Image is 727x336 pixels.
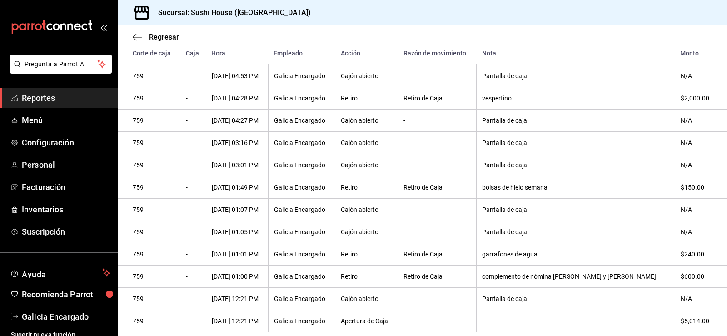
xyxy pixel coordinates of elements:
div: - [403,206,471,213]
div: Cajón abierto [341,161,392,169]
div: Cajón abierto [341,206,392,213]
div: Pantalla de caja [482,139,669,146]
span: Regresar [149,33,179,41]
div: 759 [133,251,174,258]
div: N/A [681,161,712,169]
div: Retiro de Caja [403,184,471,191]
div: 759 [133,95,174,102]
div: Pantalla de caja [482,228,669,236]
div: - [186,72,200,80]
div: 759 [133,117,174,124]
div: N/A [681,228,712,236]
div: $600.00 [681,273,712,280]
div: Pantalla de caja [482,206,669,213]
div: Retiro de Caja [403,273,471,280]
span: Configuración [22,136,110,149]
div: Galicia Encargado [274,184,330,191]
span: Recomienda Parrot [22,288,110,301]
div: [DATE] 03:16 PM [212,139,263,146]
div: N/A [681,72,712,80]
div: Pantalla de caja [482,295,669,302]
h3: Sucursal: Sushi House ([GEOGRAPHIC_DATA]) [151,7,311,18]
div: 759 [133,317,174,325]
div: Pantalla de caja [482,72,669,80]
div: 759 [133,273,174,280]
div: [DATE] 04:53 PM [212,72,263,80]
div: N/A [681,206,712,213]
div: - [186,273,200,280]
div: - [186,228,200,236]
div: $240.00 [681,251,712,258]
div: Retiro de Caja [403,95,471,102]
div: - [403,72,471,80]
div: Monto [680,50,712,57]
div: [DATE] 04:27 PM [212,117,263,124]
div: 759 [133,139,174,146]
div: 759 [133,72,174,80]
div: - [403,295,471,302]
span: Personal [22,159,110,171]
div: Galicia Encargado [274,161,330,169]
div: Galicia Encargado [274,251,330,258]
div: [DATE] 01:05 PM [212,228,263,236]
div: N/A [681,295,712,302]
div: Corte de caja [133,50,175,57]
div: - [186,139,200,146]
div: Galicia Encargado [274,273,330,280]
div: Cajón abierto [341,295,392,302]
div: [DATE] 04:28 PM [212,95,263,102]
div: 759 [133,161,174,169]
div: Razón de movimiento [403,50,471,57]
div: vespertino [482,95,669,102]
div: Caja [186,50,201,57]
div: - [403,139,471,146]
div: Cajón abierto [341,228,392,236]
div: Cajón abierto [341,72,392,80]
div: Galicia Encargado [274,317,330,325]
span: Galicia Encargado [22,311,110,323]
div: - [482,317,669,325]
div: 759 [133,206,174,213]
div: Retiro [341,273,392,280]
div: - [403,228,471,236]
div: Galicia Encargado [274,295,330,302]
div: - [186,206,200,213]
div: [DATE] 12:21 PM [212,317,263,325]
div: Apertura de Caja [341,317,392,325]
div: Acción [341,50,393,57]
div: [DATE] 01:07 PM [212,206,263,213]
span: Ayuda [22,267,99,278]
div: bolsas de hielo semana [482,184,669,191]
div: Galicia Encargado [274,228,330,236]
div: Cajón abierto [341,117,392,124]
div: Galicia Encargado [274,72,330,80]
div: [DATE] 01:01 PM [212,251,263,258]
div: Retiro de Caja [403,251,471,258]
div: - [186,117,200,124]
div: [DATE] 01:49 PM [212,184,263,191]
span: Menú [22,114,110,126]
div: Galicia Encargado [274,206,330,213]
div: $5,014.00 [681,317,712,325]
div: Hora [211,50,263,57]
button: Pregunta a Parrot AI [10,55,112,74]
div: [DATE] 03:01 PM [212,161,263,169]
div: Nota [482,50,669,57]
div: 759 [133,295,174,302]
button: open_drawer_menu [100,24,107,31]
div: [DATE] 01:00 PM [212,273,263,280]
div: garrafones de agua [482,251,669,258]
div: - [186,295,200,302]
div: Galicia Encargado [274,95,330,102]
div: - [186,184,200,191]
div: Galicia Encargado [274,139,330,146]
span: Suscripción [22,226,110,238]
div: - [403,117,471,124]
div: Retiro [341,184,392,191]
div: N/A [681,117,712,124]
span: Reportes [22,92,110,104]
div: - [186,317,200,325]
div: - [186,251,200,258]
div: complemento de nómina [PERSON_NAME] y [PERSON_NAME] [482,273,669,280]
div: - [186,161,200,169]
